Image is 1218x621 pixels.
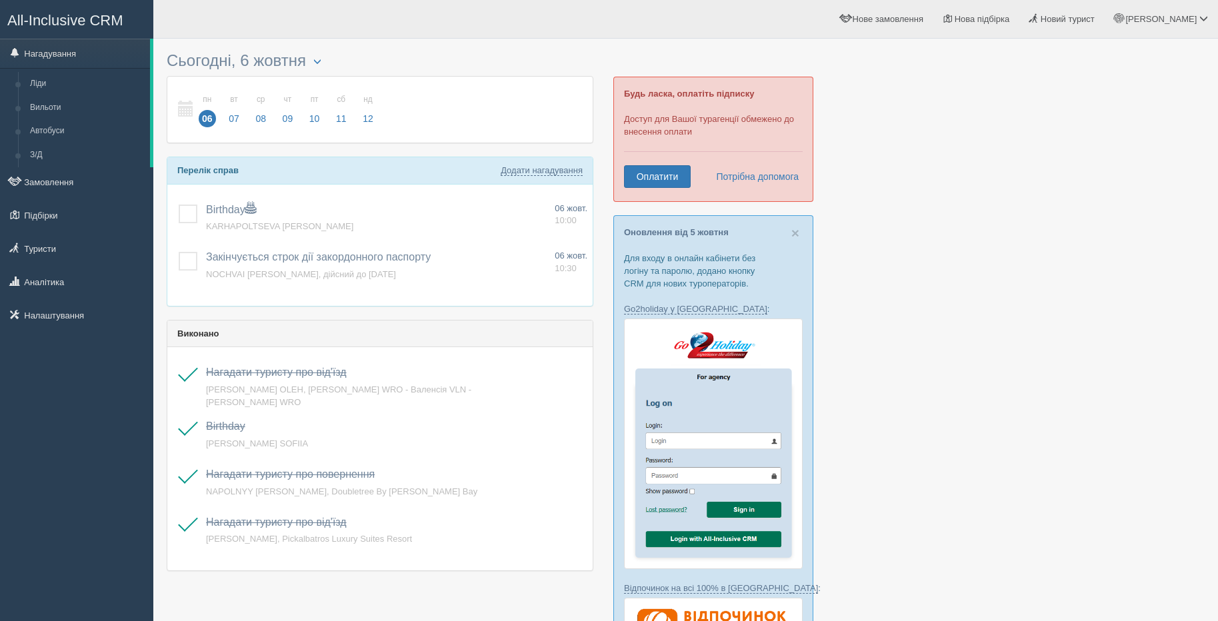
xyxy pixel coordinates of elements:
a: пт 10 [302,87,327,133]
span: Нова підбірка [955,14,1010,24]
a: Закінчується строк дії закордонного паспорту [206,251,431,263]
a: 06 жовт. 10:30 [555,250,587,275]
p: : [624,303,803,315]
a: Оновлення від 5 жовтня [624,227,729,237]
a: Birthday [206,204,256,215]
a: Go2holiday у [GEOGRAPHIC_DATA] [624,304,767,314]
a: нд 12 [355,87,377,133]
a: [PERSON_NAME] OLEH, [PERSON_NAME] WRO - Валенсія VLN - [PERSON_NAME] WRO [206,384,471,407]
span: 11 [333,110,350,127]
span: 08 [252,110,269,127]
a: чт 09 [275,87,301,133]
b: Будь ласка, оплатіть підписку [624,89,754,99]
a: сб 11 [329,87,354,133]
small: сб [333,94,350,105]
h3: Сьогодні, 6 жовтня [167,52,593,69]
small: пн [199,94,216,105]
a: NAPOLNYY [PERSON_NAME], Doubletree By [PERSON_NAME] Bay [206,486,477,496]
a: Оплатити [624,165,691,188]
a: Вильоти [24,96,150,120]
span: Нове замовлення [853,14,923,24]
a: KARHAPOLTSEVA [PERSON_NAME] [206,221,353,231]
small: ср [252,94,269,105]
a: 06 жовт. 10:00 [555,203,587,227]
span: 09 [279,110,297,127]
span: All-Inclusive CRM [7,12,123,29]
a: NOCHVAI [PERSON_NAME], дійсний до [DATE] [206,269,396,279]
span: [PERSON_NAME] [1125,14,1197,24]
a: [PERSON_NAME] SOFIIA [206,438,308,448]
p: : [624,582,803,594]
a: Нагадати туристу про від'їзд [206,516,347,528]
a: Нагадати туристу про повернення [206,468,375,480]
a: Birthday [206,420,245,432]
b: Виконано [177,328,219,338]
span: 10 [306,110,323,127]
a: Нагадати туристу про від'їзд [206,366,347,378]
span: Новий турист [1041,14,1095,24]
span: × [791,225,799,241]
a: вт 07 [221,87,247,133]
small: вт [225,94,243,105]
a: Потрібна допомога [707,165,799,188]
a: Автобуси [24,119,150,143]
small: нд [359,94,377,105]
a: ср 08 [248,87,273,133]
small: пт [306,94,323,105]
a: пн 06 [195,87,220,133]
a: All-Inclusive CRM [1,1,153,37]
span: 06 [199,110,216,127]
small: чт [279,94,297,105]
a: Ліди [24,72,150,96]
a: [PERSON_NAME], Pickalbatros Luxury Suites Resort [206,534,412,544]
span: 06 жовт. [555,203,587,213]
span: 07 [225,110,243,127]
span: 10:30 [555,263,577,273]
a: З/Д [24,143,150,167]
p: Для входу в онлайн кабінети без логіну та паролю, додано кнопку CRM для нових туроператорів. [624,252,803,290]
b: Перелік справ [177,165,239,175]
div: Доступ для Вашої турагенції обмежено до внесення оплати [613,77,813,202]
span: 10:00 [555,215,577,225]
button: Close [791,226,799,240]
img: go2holiday-login-via-crm-for-travel-agents.png [624,318,803,568]
a: Додати нагадування [501,165,583,176]
span: 06 жовт. [555,251,587,261]
a: Відпочинок на всі 100% в [GEOGRAPHIC_DATA] [624,583,818,594]
span: 12 [359,110,377,127]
